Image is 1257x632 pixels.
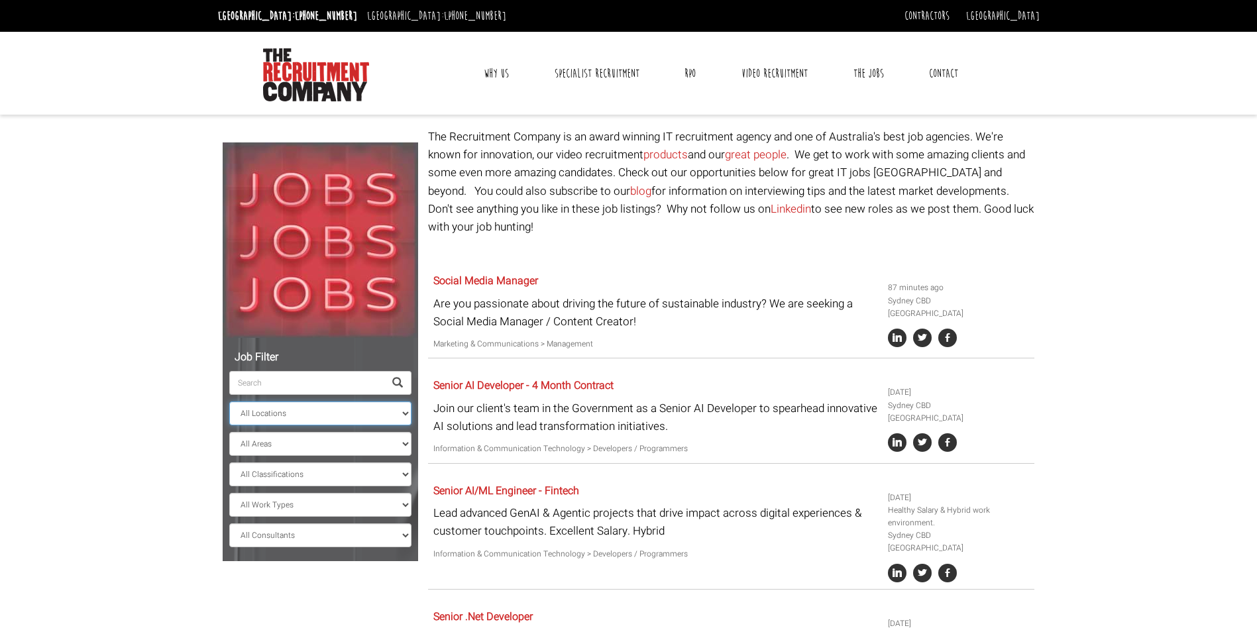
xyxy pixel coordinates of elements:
[888,399,1030,425] li: Sydney CBD [GEOGRAPHIC_DATA]
[433,338,878,350] p: Marketing & Communications > Management
[428,128,1034,236] p: The Recruitment Company is an award winning IT recruitment agency and one of Australia's best job...
[364,5,510,26] li: [GEOGRAPHIC_DATA]:
[725,146,787,163] a: great people
[433,273,538,289] a: Social Media Manager
[433,378,614,394] a: Senior AI Developer - 4 Month Contract
[888,492,1030,504] li: [DATE]
[263,48,369,101] img: The Recruitment Company
[643,146,688,163] a: products
[295,9,357,23] a: [PHONE_NUMBER]
[433,548,878,560] p: Information & Communication Technology > Developers / Programmers
[732,57,818,90] a: Video Recruitment
[433,483,579,499] a: Senior AI/ML Engineer - Fintech
[474,57,519,90] a: Why Us
[433,443,878,455] p: Information & Communication Technology > Developers / Programmers
[215,5,360,26] li: [GEOGRAPHIC_DATA]:
[433,609,533,625] a: Senior .Net Developer
[545,57,649,90] a: Specialist Recruitment
[444,9,506,23] a: [PHONE_NUMBER]
[888,282,1030,294] li: 87 minutes ago
[675,57,706,90] a: RPO
[888,504,1030,529] li: Healthy Salary & Hybrid work environment.
[888,617,1030,630] li: [DATE]
[771,201,811,217] a: Linkedin
[888,529,1030,554] li: Sydney CBD [GEOGRAPHIC_DATA]
[919,57,968,90] a: Contact
[433,295,878,331] p: Are you passionate about driving the future of sustainable industry? We are seeking a Social Medi...
[966,9,1040,23] a: [GEOGRAPHIC_DATA]
[229,352,411,364] h5: Job Filter
[844,57,894,90] a: The Jobs
[888,386,1030,399] li: [DATE]
[904,9,950,23] a: Contractors
[433,504,878,540] p: Lead advanced GenAI & Agentic projects that drive impact across digital experiences & customer to...
[433,399,878,435] p: Join our client's team in the Government as a Senior AI Developer to spearhead innovative AI solu...
[630,183,651,199] a: blog
[223,142,418,338] img: Jobs, Jobs, Jobs
[229,371,384,395] input: Search
[888,295,1030,320] li: Sydney CBD [GEOGRAPHIC_DATA]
